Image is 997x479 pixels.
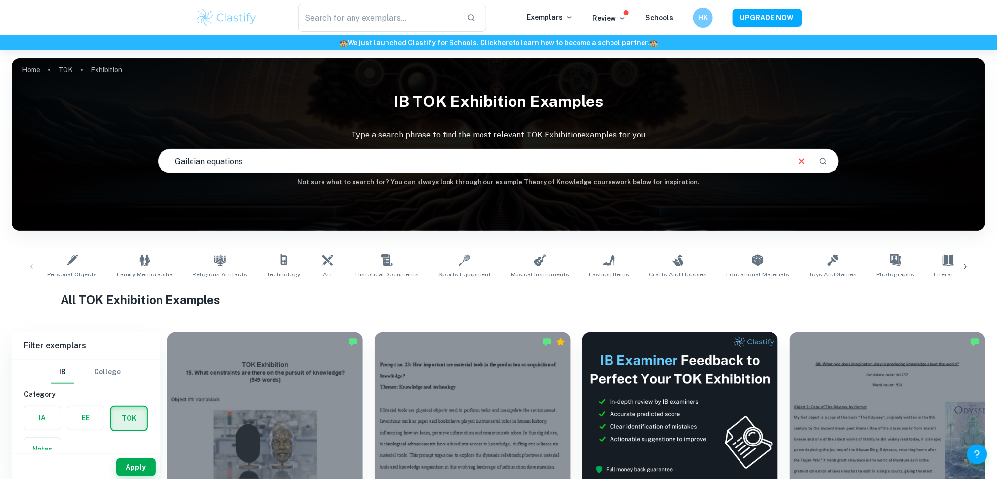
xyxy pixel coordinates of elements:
[116,458,156,476] button: Apply
[67,406,104,430] button: EE
[159,147,789,175] input: E.g. present and past knowledge, religious objects, Rubik's Cube...
[195,8,258,28] img: Clastify logo
[91,65,122,75] p: Exhibition
[22,63,40,77] a: Home
[51,360,121,384] div: Filter type choice
[12,129,985,141] p: Type a search phrase to find the most relevant TOK Exhibition examples for you
[792,152,811,171] button: Clear
[193,270,247,279] span: Religious Artifacts
[47,270,97,279] span: Personal Objects
[12,332,160,360] h6: Filter exemplars
[24,389,148,400] h6: Category
[497,39,513,47] a: here
[815,153,832,170] button: Search
[649,39,658,47] span: 🏫
[934,270,963,279] span: Literature
[2,37,995,48] h6: We just launched Clastify for Schools. Click to learn how to become a school partner.
[94,360,121,384] button: College
[24,406,61,430] button: IA
[61,291,936,308] h1: All TOK Exhibition Examples
[438,270,491,279] span: Sports Equipment
[556,337,566,347] div: Premium
[967,445,987,464] button: Help and Feedback
[24,438,61,461] button: Notes
[697,12,708,23] h6: HK
[12,86,985,117] h1: IB TOK Exhibition examples
[970,337,980,347] img: Marked
[51,360,74,384] button: IB
[527,12,573,23] p: Exemplars
[646,14,674,22] a: Schools
[12,177,985,187] h6: Not sure what to search for? You can always look through our example Theory of Knowledge coursewo...
[809,270,857,279] span: Toys and Games
[58,63,73,77] a: TOK
[511,270,569,279] span: Musical Instruments
[649,270,707,279] span: Crafts and Hobbies
[693,8,713,28] button: HK
[298,4,459,32] input: Search for any exemplars...
[733,9,802,27] button: UPGRADE NOW
[111,407,147,430] button: TOK
[593,13,626,24] p: Review
[339,39,348,47] span: 🏫
[542,337,552,347] img: Marked
[323,270,333,279] span: Art
[589,270,629,279] span: Fashion Items
[267,270,300,279] span: Technology
[582,332,778,479] img: Thumbnail
[117,270,173,279] span: Family Memorabilia
[355,270,418,279] span: Historical Documents
[348,337,358,347] img: Marked
[726,270,789,279] span: Educational Materials
[877,270,915,279] span: Photographs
